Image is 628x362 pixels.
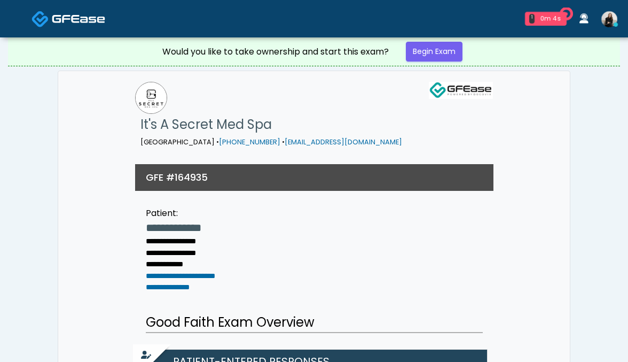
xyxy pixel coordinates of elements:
[140,137,402,147] small: [GEOGRAPHIC_DATA]
[52,13,105,24] img: Docovia
[146,207,215,220] div: Patient:
[219,137,280,147] a: [PHONE_NUMBER]
[162,45,389,58] div: Would you like to take ownership and start this exam?
[146,313,483,333] h2: Good Faith Exam Overview
[285,137,402,147] a: [EMAIL_ADDRESS][DOMAIN_NAME]
[146,171,208,184] h3: GFE #164935
[32,10,49,28] img: Docovia
[32,1,105,36] a: Docovia
[529,14,535,24] div: 1
[539,14,562,24] div: 0m 4s
[429,82,493,99] img: GFEase Logo
[282,137,285,147] span: •
[216,137,219,147] span: •
[135,82,167,114] img: It's A Secret Med Spa
[601,11,617,27] img: Sydney Lundberg
[406,42,462,61] a: Begin Exam
[519,7,573,30] a: 1 0m 4s
[140,114,402,135] h1: It's A Secret Med Spa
